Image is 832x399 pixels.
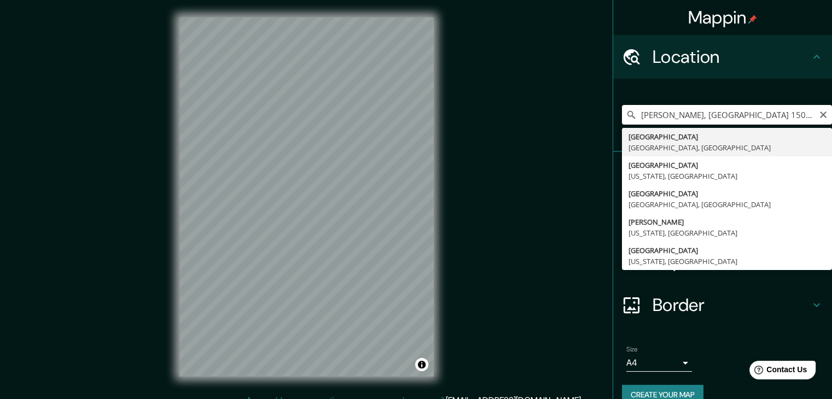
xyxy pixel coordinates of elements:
[622,105,832,125] input: Pick your city or area
[629,131,825,142] div: [GEOGRAPHIC_DATA]
[629,256,825,267] div: [US_STATE], [GEOGRAPHIC_DATA]
[613,152,832,196] div: Pins
[415,358,428,371] button: Toggle attribution
[629,227,825,238] div: [US_STATE], [GEOGRAPHIC_DATA]
[626,345,638,354] label: Size
[629,216,825,227] div: [PERSON_NAME]
[629,188,825,199] div: [GEOGRAPHIC_DATA]
[653,294,810,316] h4: Border
[748,15,757,24] img: pin-icon.png
[613,239,832,283] div: Layout
[653,46,810,68] h4: Location
[626,354,692,372] div: A4
[688,7,758,28] h4: Mappin
[653,250,810,272] h4: Layout
[629,160,825,171] div: [GEOGRAPHIC_DATA]
[629,171,825,181] div: [US_STATE], [GEOGRAPHIC_DATA]
[613,35,832,79] div: Location
[179,17,434,377] canvas: Map
[819,109,828,119] button: Clear
[613,196,832,239] div: Style
[629,142,825,153] div: [GEOGRAPHIC_DATA], [GEOGRAPHIC_DATA]
[613,283,832,327] div: Border
[629,199,825,210] div: [GEOGRAPHIC_DATA], [GEOGRAPHIC_DATA]
[629,245,825,256] div: [GEOGRAPHIC_DATA]
[735,356,820,387] iframe: Help widget launcher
